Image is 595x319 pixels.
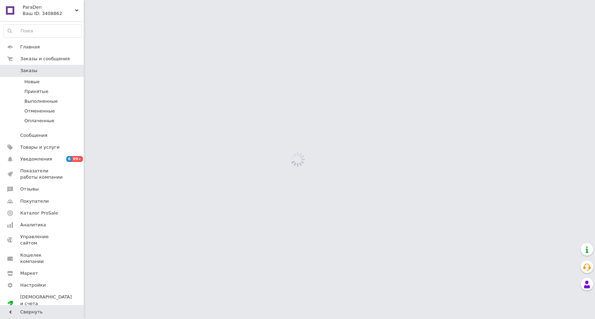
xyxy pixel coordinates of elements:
span: Маркет [20,270,38,277]
span: Принятые [24,88,48,95]
span: Каталог ProSale [20,210,58,216]
span: Новые [24,79,40,85]
span: ParaDen [23,4,75,10]
span: 99+ [72,156,83,162]
span: Кошелек компании [20,252,64,265]
span: Главная [20,44,40,50]
span: Показатели работы компании [20,168,64,180]
span: Оплаченные [24,118,54,124]
span: Уведомления [20,156,52,162]
span: Аналитика [20,222,46,228]
span: Сообщения [20,132,47,139]
span: Покупатели [20,198,49,204]
span: Настройки [20,282,46,288]
span: [DEMOGRAPHIC_DATA] и счета [20,294,72,313]
span: Заказы и сообщения [20,56,70,62]
span: Управление сайтом [20,234,64,246]
span: 6 [66,156,72,162]
span: Выполненные [24,98,58,104]
span: Отзывы [20,186,39,192]
span: Заказы [20,68,37,74]
span: Товары и услуги [20,144,60,150]
span: Отмененные [24,108,55,114]
div: Ваш ID: 3408862 [23,10,84,17]
input: Поиск [4,25,82,37]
